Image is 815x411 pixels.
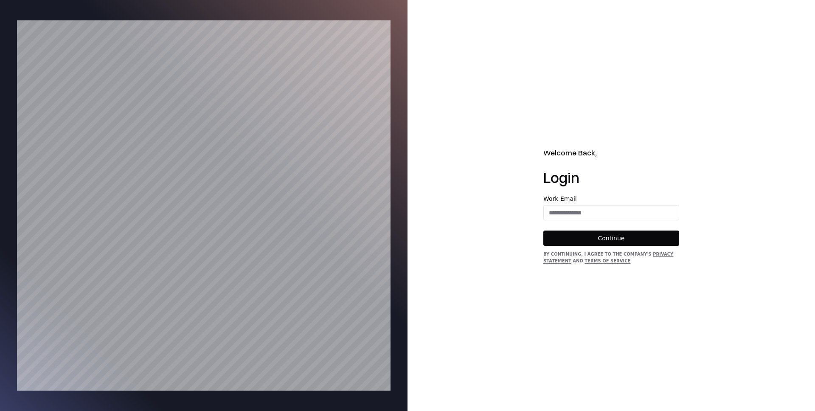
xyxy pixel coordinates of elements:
h2: Welcome Back, [543,147,679,158]
h1: Login [543,169,679,186]
a: Terms of Service [585,259,630,263]
button: Continue [543,231,679,246]
label: Work Email [543,196,679,202]
a: Privacy Statement [543,252,673,263]
div: By continuing, I agree to the Company's and [543,251,679,265]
